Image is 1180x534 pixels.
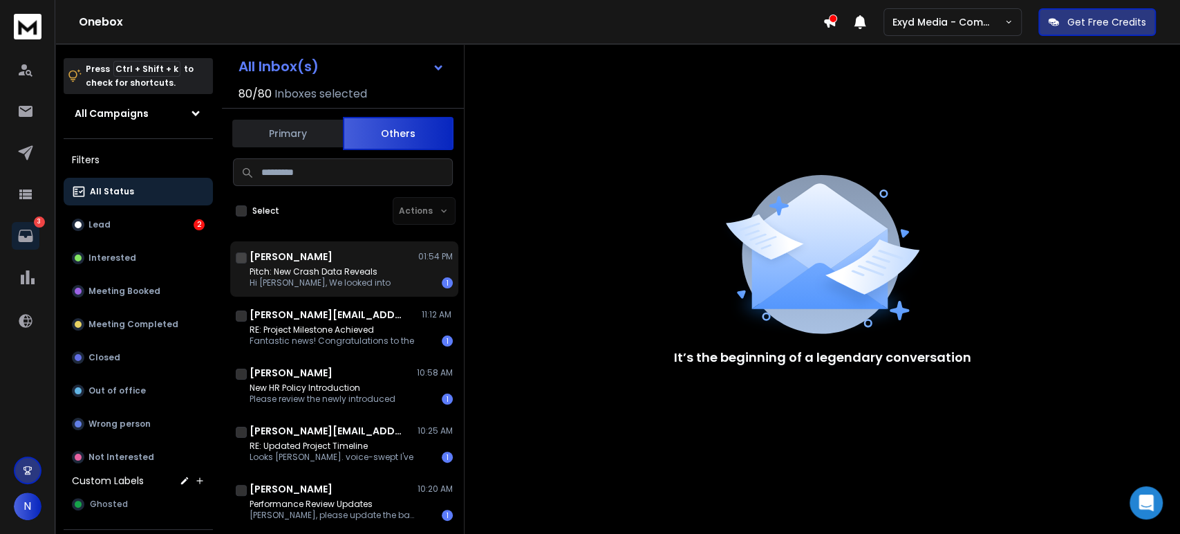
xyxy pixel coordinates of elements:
button: Out of office [64,377,213,405]
button: Others [343,117,453,150]
p: Out of office [88,385,146,396]
button: Not Interested [64,443,213,471]
h1: [PERSON_NAME] [250,366,333,380]
p: 10:20 AM [418,484,453,495]
div: 1 [442,277,453,288]
button: Meeting Completed [64,311,213,338]
div: 1 [442,394,453,405]
p: It’s the beginning of a legendary conversation [674,348,971,367]
p: Wrong person [88,418,151,430]
h1: [PERSON_NAME][EMAIL_ADDRESS][DOMAIN_NAME] [250,308,402,322]
div: 1 [442,510,453,521]
p: Performance Review Updates [250,499,415,510]
button: Meeting Booked [64,277,213,305]
p: Hi [PERSON_NAME], We looked into [250,277,391,288]
button: Closed [64,344,213,371]
p: All Status [90,186,134,197]
p: Not Interested [88,452,154,463]
p: 3 [34,217,45,228]
p: Lead [88,219,111,230]
button: All Campaigns [64,100,213,127]
p: Please review the newly introduced [250,394,395,405]
button: Ghosted [64,490,213,518]
h3: Filters [64,150,213,169]
p: Interested [88,252,136,264]
h1: All Inbox(s) [238,59,319,73]
p: Pitch: New Crash Data Reveals [250,266,391,277]
button: N [14,492,41,520]
p: Closed [88,352,120,363]
p: Looks [PERSON_NAME]. voice-swept I've [250,452,413,463]
p: RE: Updated Project Timeline [250,441,413,452]
button: All Inbox(s) [227,53,456,80]
h1: All Campaigns [75,107,149,120]
a: 3 [12,222,39,250]
span: Ctrl + Shift + k [113,61,180,77]
button: Get Free Credits [1038,8,1156,36]
h3: Custom Labels [72,474,144,488]
div: 1 [442,452,453,463]
button: Primary [232,118,343,149]
span: Ghosted [90,499,128,510]
div: Open Intercom Messenger [1130,486,1163,519]
p: Get Free Credits [1067,15,1146,29]
div: 1 [442,335,453,347]
button: Wrong person [64,410,213,438]
p: Meeting Completed [88,319,178,330]
div: 2 [194,219,205,230]
p: 10:58 AM [417,367,453,378]
label: Select [252,205,279,217]
p: Exyd Media - Commercial Cleaning [892,15,1004,29]
h1: [PERSON_NAME] [250,250,333,264]
p: 01:54 PM [418,251,453,262]
p: [PERSON_NAME], please update the basic-tired [250,510,415,521]
p: 10:25 AM [418,425,453,436]
p: Press to check for shortcuts. [86,62,194,90]
p: Meeting Booked [88,286,160,297]
p: Fantastic news! Congratulations to the [250,335,414,347]
h1: [PERSON_NAME] [250,482,333,496]
span: 80 / 80 [238,86,272,102]
h1: Onebox [79,14,823,30]
p: 11:12 AM [422,309,453,320]
p: RE: Project Milestone Achieved [250,324,414,335]
button: All Status [64,178,213,205]
button: Interested [64,244,213,272]
p: New HR Policy Introduction [250,383,395,394]
h1: [PERSON_NAME][EMAIL_ADDRESS][PERSON_NAME][DOMAIN_NAME] [250,424,402,438]
h3: Inboxes selected [274,86,367,102]
img: logo [14,14,41,39]
button: Lead2 [64,211,213,239]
